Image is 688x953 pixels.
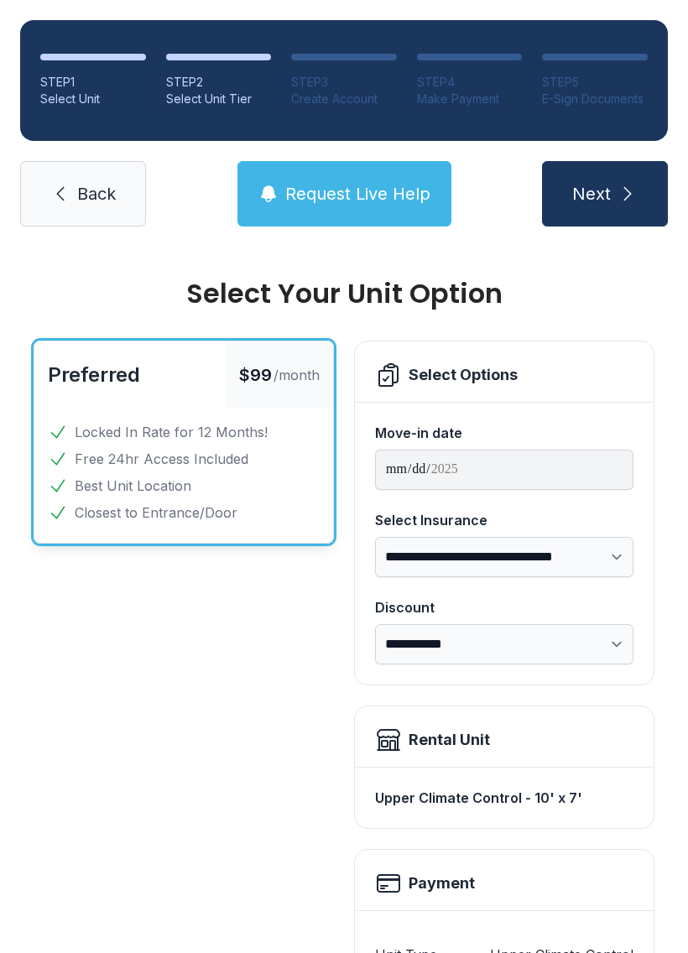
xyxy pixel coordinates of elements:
[375,423,633,443] div: Move-in date
[375,597,633,617] div: Discount
[375,537,633,577] select: Select Insurance
[375,450,633,490] input: Move-in date
[34,280,654,307] div: Select Your Unit Option
[166,74,272,91] div: STEP 2
[75,503,237,523] span: Closest to Entrance/Door
[542,74,648,91] div: STEP 5
[291,91,397,107] div: Create Account
[417,74,523,91] div: STEP 4
[239,363,272,387] span: $99
[409,363,518,387] div: Select Options
[285,182,430,206] span: Request Live Help
[274,365,320,385] span: /month
[417,91,523,107] div: Make Payment
[40,74,146,91] div: STEP 1
[572,182,611,206] span: Next
[48,362,140,388] button: Preferred
[291,74,397,91] div: STEP 3
[409,872,475,895] h2: Payment
[375,781,633,815] div: Upper Climate Control - 10' x 7'
[40,91,146,107] div: Select Unit
[166,91,272,107] div: Select Unit Tier
[375,510,633,530] div: Select Insurance
[77,182,116,206] span: Back
[75,476,191,496] span: Best Unit Location
[75,449,248,469] span: Free 24hr Access Included
[542,91,648,107] div: E-Sign Documents
[409,728,490,752] div: Rental Unit
[75,422,268,442] span: Locked In Rate for 12 Months!
[375,624,633,664] select: Discount
[48,362,140,387] span: Preferred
